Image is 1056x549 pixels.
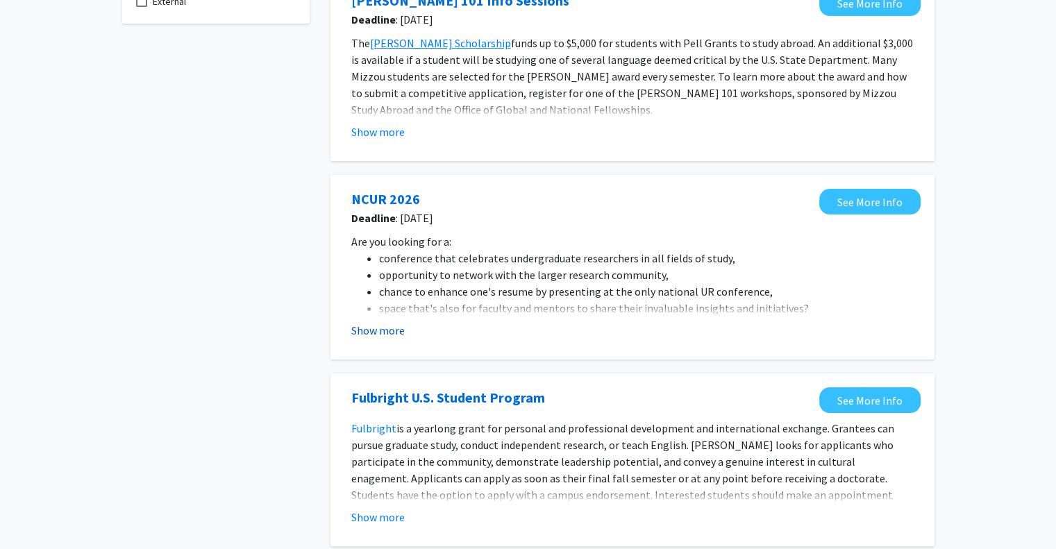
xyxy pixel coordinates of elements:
a: Opens in a new tab [819,387,921,413]
button: Show more [351,509,405,525]
span: : [DATE] [351,210,812,226]
li: conference that celebrates undergraduate researchers in all fields of study, [379,250,914,267]
span: is a yearlong grant for personal and professional development and international exchange. Grantee... [351,421,899,518]
b: Deadline [351,12,396,26]
li: chance to enhance one's resume by presenting at the only national UR conference, [379,283,914,300]
a: Opens in a new tab [351,189,420,210]
span: The [351,36,370,50]
a: Fulbright [351,421,396,435]
a: Opens in a new tab [819,189,921,214]
a: [PERSON_NAME] Scholarship [370,36,511,50]
li: opportunity to network with the larger research community, [379,267,914,283]
li: space that's also for faculty and mentors to share their invaluable insights and initiatives? [379,300,914,316]
button: Show more [351,322,405,339]
p: Are you looking for a: [351,233,914,250]
button: Show more [351,124,405,140]
span: funds up to $5,000 for students with Pell Grants to study abroad. An additional $3,000 is availab... [351,36,913,117]
b: Deadline [351,211,396,225]
span: : [DATE] [351,11,812,28]
a: Opens in a new tab [351,387,545,408]
iframe: Chat [10,487,59,539]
